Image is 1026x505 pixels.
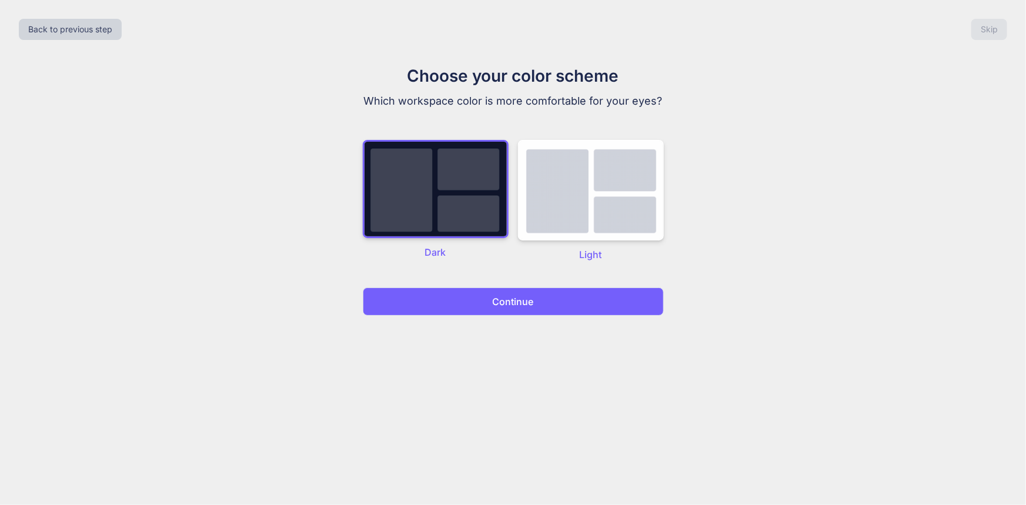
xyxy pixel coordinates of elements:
button: Continue [363,287,664,316]
button: Skip [971,19,1007,40]
h1: Choose your color scheme [316,63,711,88]
p: Which workspace color is more comfortable for your eyes? [316,93,711,109]
button: Back to previous step [19,19,122,40]
p: Dark [363,245,509,259]
p: Light [518,248,664,262]
p: Continue [493,295,534,309]
img: dark [518,140,664,240]
img: dark [363,140,509,238]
